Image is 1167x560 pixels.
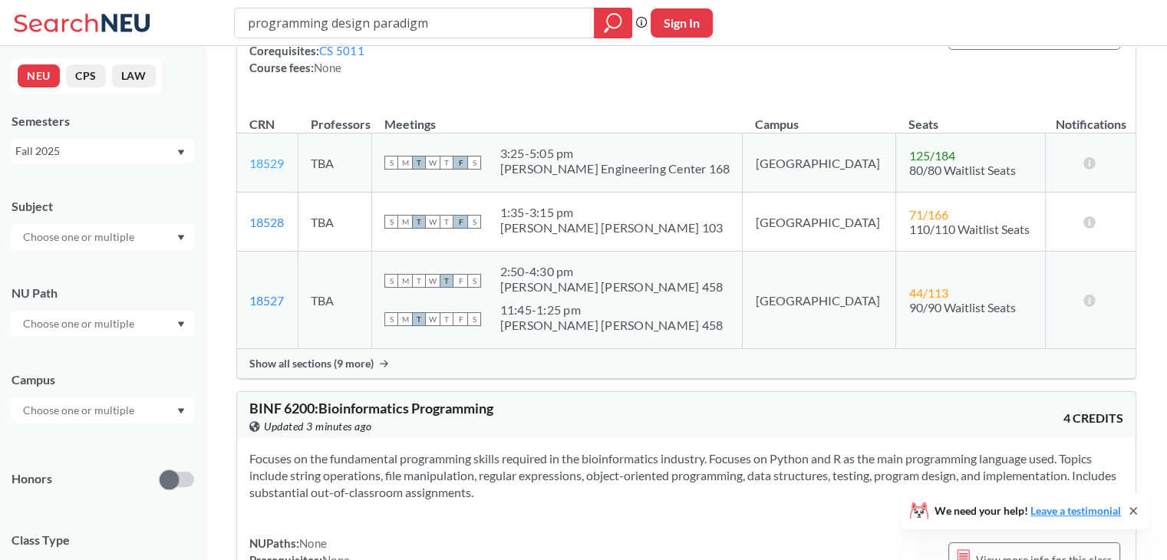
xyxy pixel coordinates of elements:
td: [GEOGRAPHIC_DATA] [743,193,896,252]
td: [GEOGRAPHIC_DATA] [743,252,896,349]
span: M [398,215,412,229]
span: Class Type [12,532,194,548]
th: Seats [896,100,1046,133]
span: S [467,274,481,288]
div: Semesters [12,113,194,130]
td: [GEOGRAPHIC_DATA] [743,133,896,193]
button: LAW [112,64,156,87]
span: S [384,156,398,170]
th: Notifications [1046,100,1136,133]
div: Campus [12,371,194,388]
a: 18529 [249,156,284,170]
button: NEU [18,64,60,87]
span: 80/80 Waitlist Seats [908,163,1015,177]
span: F [453,312,467,326]
span: T [412,274,426,288]
span: 71 / 166 [908,207,948,222]
span: S [467,156,481,170]
a: Leave a testimonial [1030,504,1121,517]
span: F [453,156,467,170]
span: 4 CREDITS [1063,410,1123,427]
span: M [398,156,412,170]
div: Subject [12,198,194,215]
span: None [299,536,327,550]
div: [PERSON_NAME] [PERSON_NAME] 458 [499,279,723,295]
input: Class, professor, course number, "phrase" [246,10,583,36]
span: T [412,312,426,326]
span: 44 / 113 [908,285,948,300]
span: BINF 6200 : Bioinformatics Programming [249,400,493,417]
p: Honors [12,470,52,488]
span: T [412,156,426,170]
th: Campus [743,100,896,133]
div: [PERSON_NAME] [PERSON_NAME] 103 [499,220,723,236]
span: S [384,215,398,229]
div: 2:50 - 4:30 pm [499,264,723,279]
span: T [412,215,426,229]
th: Professors [298,100,372,133]
span: M [398,312,412,326]
span: Updated 3 minutes ago [264,418,372,435]
div: Dropdown arrow [12,397,194,423]
button: CPS [66,64,106,87]
span: W [426,312,440,326]
span: F [453,215,467,229]
div: 11:45 - 1:25 pm [499,302,723,318]
span: 110/110 Waitlist Seats [908,222,1029,236]
div: [PERSON_NAME] [PERSON_NAME] 458 [499,318,723,333]
div: 3:25 - 5:05 pm [499,146,730,161]
div: Fall 2025 [15,143,176,160]
div: Fall 2025Dropdown arrow [12,139,194,163]
a: 18527 [249,293,284,308]
th: Meetings [372,100,743,133]
div: CRN [249,116,275,133]
svg: Dropdown arrow [177,408,185,414]
svg: Dropdown arrow [177,321,185,328]
span: T [440,215,453,229]
td: TBA [298,252,372,349]
svg: Dropdown arrow [177,150,185,156]
span: 90/90 Waitlist Seats [908,300,1015,315]
input: Choose one or multiple [15,315,144,333]
span: T [440,156,453,170]
input: Choose one or multiple [15,228,144,246]
span: W [426,156,440,170]
span: S [467,215,481,229]
span: W [426,274,440,288]
span: W [426,215,440,229]
div: [PERSON_NAME] Engineering Center 168 [499,161,730,176]
div: Show all sections (9 more) [237,349,1136,378]
div: magnifying glass [594,8,632,38]
input: Choose one or multiple [15,401,144,420]
td: TBA [298,133,372,193]
button: Sign In [651,8,713,38]
a: CS 5011 [319,44,364,58]
div: Dropdown arrow [12,311,194,337]
span: S [384,312,398,326]
div: 1:35 - 3:15 pm [499,205,723,220]
svg: Dropdown arrow [177,235,185,241]
span: F [453,274,467,288]
span: T [440,312,453,326]
span: S [467,312,481,326]
a: 18528 [249,215,284,229]
section: Focuses on the fundamental programming skills required in the bioinformatics industry. Focuses on... [249,450,1123,501]
span: Show all sections (9 more) [249,357,374,371]
svg: magnifying glass [604,12,622,34]
div: NU Path [12,285,194,301]
span: 125 / 184 [908,148,954,163]
td: TBA [298,193,372,252]
div: Dropdown arrow [12,224,194,250]
span: S [384,274,398,288]
span: M [398,274,412,288]
span: T [440,274,453,288]
span: We need your help! [935,506,1121,516]
span: None [314,61,341,74]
